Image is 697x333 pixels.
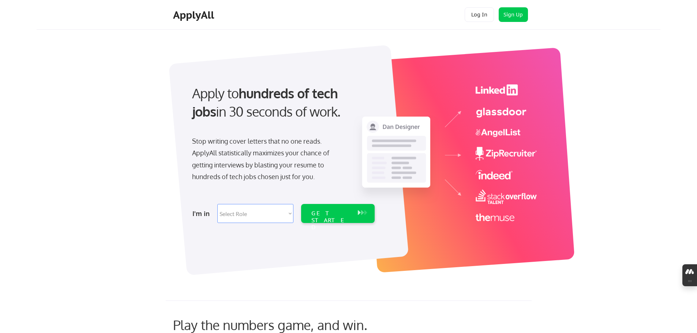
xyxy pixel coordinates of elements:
div: GET STARTED [311,210,351,231]
strong: hundreds of tech jobs [192,85,341,120]
button: Log In [465,7,494,22]
button: Sign Up [499,7,528,22]
div: I'm in [192,208,213,219]
div: Stop writing cover letters that no one reads. ApplyAll statistically maximizes your chance of get... [192,135,342,183]
div: ApplyAll [173,9,216,21]
div: Play the numbers game, and win. [173,317,400,333]
div: Apply to in 30 seconds of work. [192,84,372,121]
